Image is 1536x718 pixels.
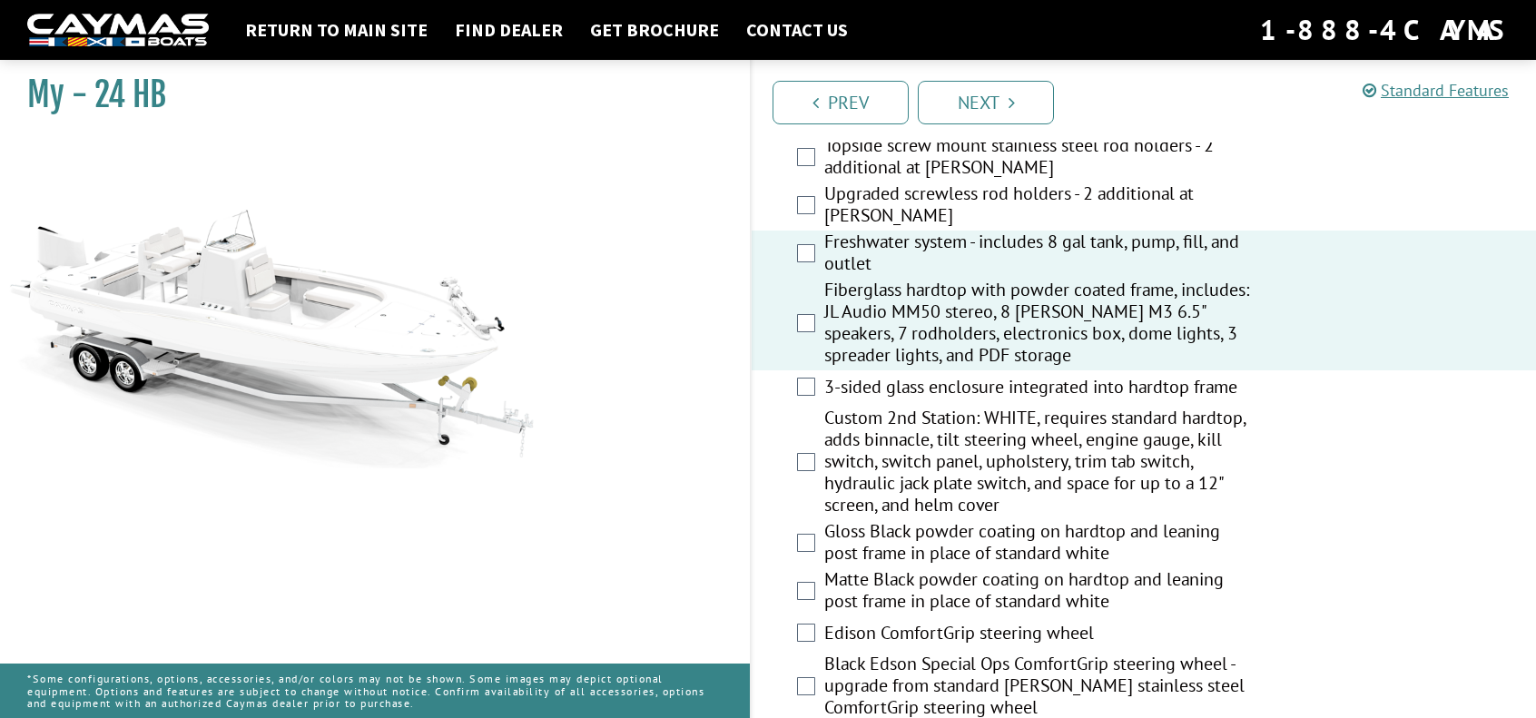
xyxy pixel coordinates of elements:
label: Gloss Black powder coating on hardtop and leaning post frame in place of standard white [824,520,1251,568]
label: Fiberglass hardtop with powder coated frame, includes: JL Audio MM50 stereo, 8 [PERSON_NAME] M3 6... [824,279,1251,370]
p: *Some configurations, options, accessories, and/or colors may not be shown. Some images may depic... [27,664,723,718]
img: white-logo-c9c8dbefe5ff5ceceb0f0178aa75bf4bb51f6bca0971e226c86eb53dfe498488.png [27,14,209,47]
label: Freshwater system - includes 8 gal tank, pump, fill, and outlet [824,231,1251,279]
ul: Pagination [768,78,1536,124]
label: 3-sided glass enclosure integrated into hardtop frame [824,376,1251,402]
label: Topside screw mount stainless steel rod holders - 2 additional at [PERSON_NAME] [824,134,1251,182]
a: Find Dealer [446,18,572,42]
a: Next [918,81,1054,124]
label: Custom 2nd Station: WHITE, requires standard hardtop, adds binnacle, tilt steering wheel, engine ... [824,407,1251,520]
label: Upgraded screwless rod holders - 2 additional at [PERSON_NAME] [824,182,1251,231]
label: Matte Black powder coating on hardtop and leaning post frame in place of standard white [824,568,1251,616]
label: Edison ComfortGrip steering wheel [824,622,1251,648]
a: Get Brochure [581,18,728,42]
a: Standard Features [1363,80,1509,101]
h1: My - 24 HB [27,74,704,115]
a: Prev [773,81,909,124]
a: Contact Us [737,18,857,42]
a: Return to main site [236,18,437,42]
div: 1-888-4CAYMAS [1260,10,1509,50]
